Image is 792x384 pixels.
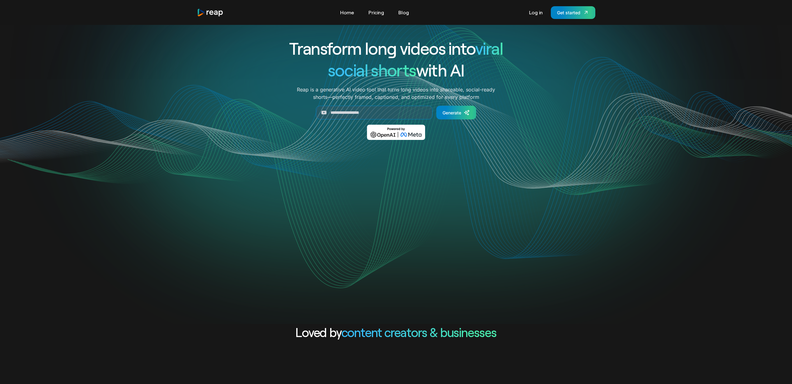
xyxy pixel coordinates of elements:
[328,60,416,80] span: social shorts
[436,106,476,119] a: Generate
[267,37,526,59] h1: Transform long videos into
[267,106,526,119] form: Generate Form
[526,7,546,17] a: Log in
[395,7,412,17] a: Blog
[365,7,387,17] a: Pricing
[341,325,497,340] span: content creators & businesses
[267,59,526,81] h1: with AI
[197,8,224,17] a: home
[367,125,425,140] img: Powered by OpenAI & Meta
[475,38,503,58] span: viral
[297,86,495,101] p: Reap is a generative AI video tool that turns long videos into shareable, social-ready shorts—per...
[551,6,595,19] a: Get started
[337,7,357,17] a: Home
[557,9,580,16] div: Get started
[443,109,461,116] div: Generate
[271,149,521,274] video: Your browser does not support the video tag.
